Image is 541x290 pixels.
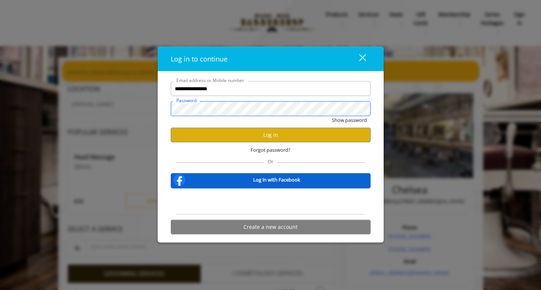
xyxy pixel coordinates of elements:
[264,158,277,164] span: Or
[173,77,248,84] label: Email address or Mobile number
[233,193,309,209] iframe: Sign in with Google Button
[251,146,290,154] span: Forgot password?
[253,176,300,184] b: Log in with Facebook
[345,51,371,66] button: close dialog
[171,127,371,142] button: Log in
[350,53,365,64] div: close dialog
[171,220,371,234] button: Create a new account
[332,116,367,124] button: Show password
[236,193,305,209] div: Sign in with Google. Opens in new tab
[171,54,227,63] span: Log in to continue
[171,101,371,116] input: Password
[173,97,200,104] label: Password
[171,81,371,96] input: Email address or Mobile number
[172,172,187,187] img: facebook-logo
